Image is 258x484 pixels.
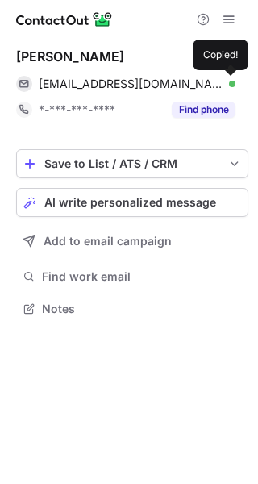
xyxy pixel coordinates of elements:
button: save-profile-one-click [16,149,248,178]
div: Save to List / ATS / CRM [44,157,220,170]
button: AI write personalized message [16,188,248,217]
div: [PERSON_NAME] [16,48,124,65]
span: Notes [42,302,242,316]
span: AI write personalized message [44,196,216,209]
img: ContactOut v5.3.10 [16,10,113,29]
span: [EMAIL_ADDRESS][DOMAIN_NAME] [39,77,223,91]
button: Reveal Button [172,102,235,118]
button: Find work email [16,265,248,288]
button: Add to email campaign [16,227,248,256]
span: Find work email [42,269,242,284]
span: Add to email campaign [44,235,172,248]
button: Notes [16,298,248,320]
